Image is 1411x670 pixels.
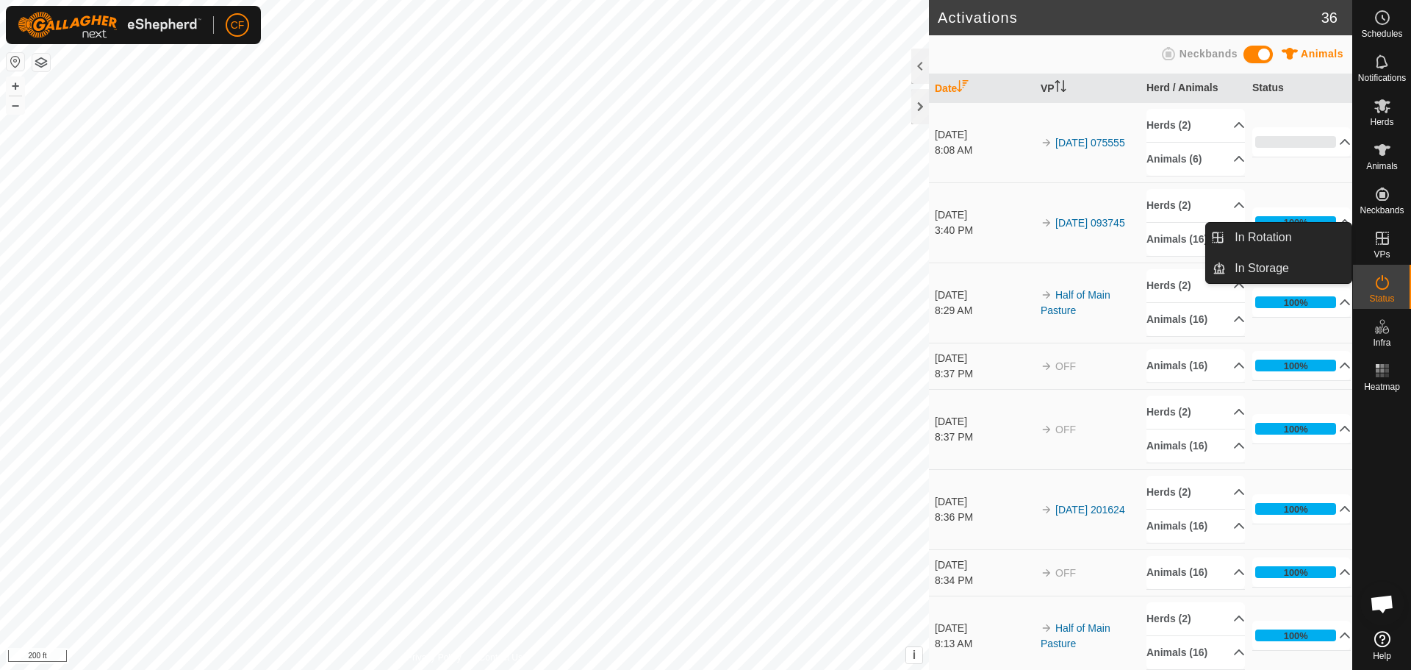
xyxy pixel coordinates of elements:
p-accordion-header: 100% [1252,288,1351,317]
span: In Rotation [1235,229,1291,246]
div: 8:36 PM [935,510,1033,525]
a: [DATE] 093745 [1055,217,1125,229]
a: [DATE] 201624 [1055,504,1125,516]
p-accordion-header: Herds (2) [1146,602,1245,635]
a: Half of Main Pasture [1041,622,1110,649]
span: Heatmap [1364,382,1400,391]
p-accordion-header: 0% [1252,127,1351,157]
span: Infra [1373,338,1390,347]
div: 8:34 PM [935,573,1033,588]
img: arrow [1041,217,1052,229]
img: arrow [1041,424,1052,435]
div: [DATE] [935,557,1033,573]
div: 8:37 PM [935,430,1033,445]
span: Animals [1366,162,1398,171]
div: [DATE] [935,621,1033,636]
p-accordion-header: Animals (16) [1146,556,1245,589]
img: arrow [1041,137,1052,149]
p-accordion-header: 100% [1252,557,1351,587]
div: [DATE] [935,207,1033,223]
p-accordion-header: Animals (6) [1146,143,1245,176]
span: OFF [1055,424,1076,435]
div: [DATE] [935,288,1033,303]
a: In Storage [1226,254,1351,283]
div: [DATE] [935,414,1033,430]
span: Animals [1301,48,1343,60]
p-accordion-header: Animals (16) [1146,349,1245,382]
div: 100% [1255,216,1336,228]
a: In Rotation [1226,223,1351,252]
button: i [906,647,922,663]
span: Help [1373,652,1391,660]
p-accordion-header: Animals (16) [1146,430,1245,463]
p-accordion-header: Animals (16) [1146,636,1245,669]
th: VP [1035,74,1141,103]
div: 8:08 AM [935,143,1033,158]
button: Reset Map [7,53,24,71]
div: 8:13 AM [935,636,1033,652]
span: Neckbands [1180,48,1238,60]
p-accordion-header: Herds (2) [1146,109,1245,142]
li: In Storage [1206,254,1351,283]
div: 3:40 PM [935,223,1033,238]
th: Herd / Animals [1141,74,1246,103]
span: OFF [1055,360,1076,372]
div: 100% [1284,502,1308,516]
button: – [7,96,24,114]
div: 100% [1255,296,1336,308]
div: 100% [1284,629,1308,643]
div: 100% [1284,296,1308,310]
img: arrow [1041,504,1052,516]
p-accordion-header: Animals (16) [1146,303,1245,336]
p-accordion-header: Animals (16) [1146,510,1245,543]
div: 100% [1255,503,1336,515]
span: Neckbands [1360,206,1404,215]
div: [DATE] [935,494,1033,510]
img: Gallagher Logo [18,12,201,38]
button: Map Layers [32,54,50,71]
p-accordion-header: 100% [1252,621,1351,650]
p-accordion-header: Herds (2) [1146,396,1245,429]
a: Help [1353,625,1411,666]
a: Contact Us [479,651,523,664]
div: [DATE] [935,127,1033,143]
p-sorticon: Activate to sort [1055,82,1066,94]
span: CF [231,18,245,33]
div: 8:37 PM [935,366,1033,382]
img: arrow [1041,622,1052,634]
div: 100% [1284,566,1308,580]
span: VPs [1374,250,1390,259]
span: Notifications [1358,74,1406,82]
a: Privacy Policy [406,651,462,664]
p-accordion-header: 100% [1252,351,1351,380]
a: Half of Main Pasture [1041,289,1110,316]
button: + [7,77,24,95]
p-accordion-header: 100% [1252,414,1351,443]
p-accordion-header: 100% [1252,494,1351,524]
img: arrow [1041,360,1052,372]
div: 100% [1284,422,1308,436]
div: 100% [1255,360,1336,371]
a: [DATE] 075555 [1055,137,1125,149]
span: Status [1369,294,1394,303]
div: 8:29 AM [935,303,1033,318]
span: i [913,649,916,661]
div: 100% [1255,566,1336,578]
div: Open chat [1360,582,1404,626]
div: [DATE] [935,351,1033,366]
img: arrow [1041,567,1052,579]
p-accordion-header: Animals (16) [1146,223,1245,256]
p-accordion-header: Herds (2) [1146,189,1245,222]
p-sorticon: Activate to sort [957,82,969,94]
li: In Rotation [1206,223,1351,252]
th: Date [929,74,1035,103]
span: In Storage [1235,260,1289,277]
div: 100% [1255,630,1336,641]
div: 0% [1255,136,1336,148]
th: Status [1246,74,1352,103]
p-accordion-header: Herds (2) [1146,269,1245,302]
div: 100% [1255,423,1336,435]
img: arrow [1041,289,1052,301]
span: Herds [1370,118,1393,126]
p-accordion-header: Herds (2) [1146,476,1245,509]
